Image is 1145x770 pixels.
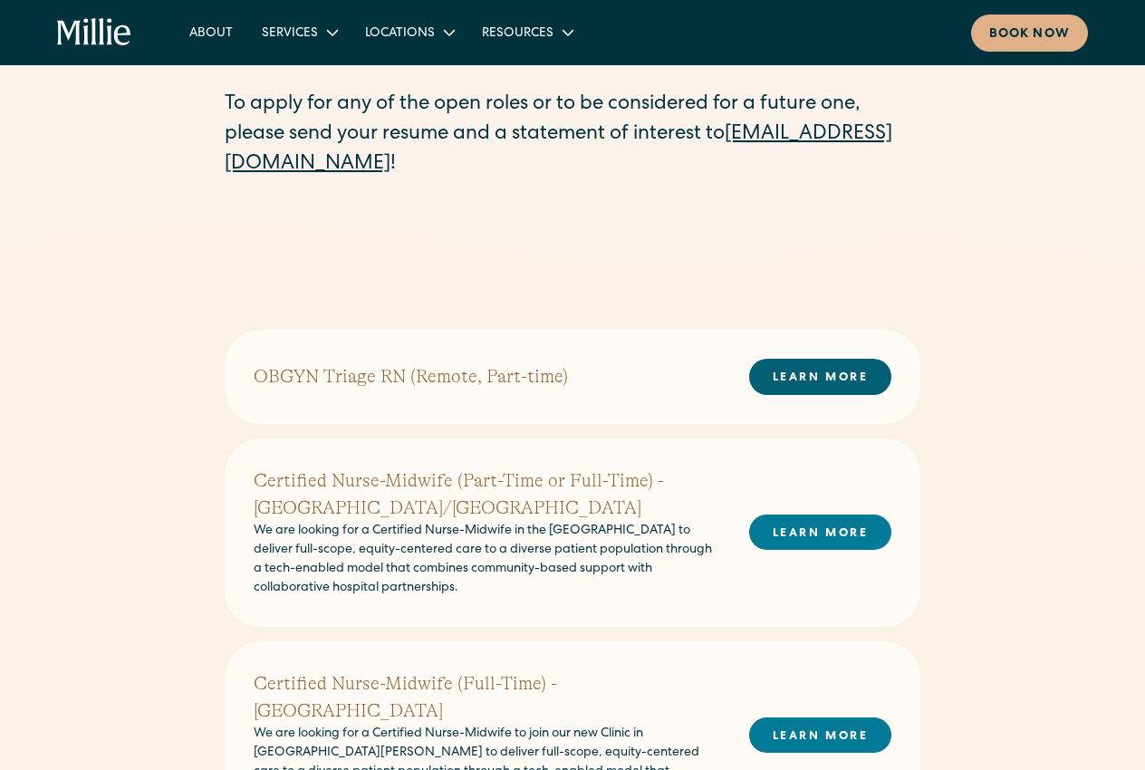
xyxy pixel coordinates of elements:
[254,363,568,390] h2: OBGYN Triage RN (Remote, Part-time)
[749,717,891,753] a: LEARN MORE
[247,17,351,47] div: Services
[749,515,891,550] a: LEARN MORE
[482,24,553,43] div: Resources
[467,17,586,47] div: Resources
[351,17,467,47] div: Locations
[365,24,435,43] div: Locations
[749,359,891,394] a: LEARN MORE
[175,17,247,47] a: About
[254,522,720,598] p: We are looking for a Certified Nurse-Midwife in the [GEOGRAPHIC_DATA] to deliver full-scope, equi...
[57,18,131,47] a: home
[254,467,720,522] h2: Certified Nurse-Midwife (Part-Time or Full-Time) - [GEOGRAPHIC_DATA]/[GEOGRAPHIC_DATA]
[971,14,1088,52] a: Book now
[262,24,318,43] div: Services
[254,670,720,725] h2: Certified Nurse-Midwife (Full-Time) - [GEOGRAPHIC_DATA]
[989,25,1070,44] div: Book now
